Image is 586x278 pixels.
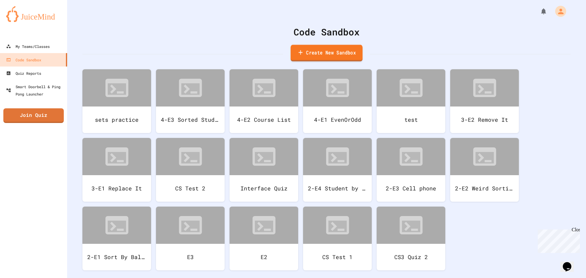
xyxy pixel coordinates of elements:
div: E3 [156,244,225,270]
div: 2-E4 Student by Grades [303,175,372,202]
div: Smart Doorbell & Ping Pong Launcher [6,83,65,98]
div: CS Test 1 [303,244,372,270]
a: Interface Quiz [230,138,298,202]
div: E2 [230,244,298,270]
div: 2-E2 Weird Sorting [450,175,519,202]
div: sets practice [82,107,151,133]
div: 4-E2 Course List [230,107,298,133]
img: logo-orange.svg [6,6,61,22]
div: Chat with us now!Close [2,2,42,39]
a: 2-E1 Sort By Balance [82,207,151,270]
a: 2-E3 Cell phone [377,138,445,202]
a: 4-E3 Sorted Students List [156,69,225,133]
div: test [377,107,445,133]
a: CS3 Quiz 2 [377,207,445,270]
iframe: chat widget [535,227,580,253]
a: Join Quiz [3,108,64,123]
div: 3-E2 Remove It [450,107,519,133]
a: 4-E1 EvenOrOdd [303,69,372,133]
div: Interface Quiz [230,175,298,202]
a: 3-E1 Replace It [82,138,151,202]
div: 3-E1 Replace It [82,175,151,202]
div: 2-E1 Sort By Balance [82,244,151,270]
div: Code Sandbox [82,25,571,39]
a: Create New Sandbox [291,45,363,62]
div: 4-E3 Sorted Students List [156,107,225,133]
div: My Account [549,4,568,18]
a: CS Test 2 [156,138,225,202]
a: sets practice [82,69,151,133]
div: Quiz Reports [6,70,41,77]
div: Code Sandbox [6,56,41,63]
iframe: chat widget [560,254,580,272]
div: My Notifications [529,6,549,16]
div: My Teams/Classes [6,43,50,50]
a: 4-E2 Course List [230,69,298,133]
a: CS Test 1 [303,207,372,270]
div: 4-E1 EvenOrOdd [303,107,372,133]
a: 2-E4 Student by Grades [303,138,372,202]
a: test [377,69,445,133]
div: CS Test 2 [156,175,225,202]
a: E3 [156,207,225,270]
div: 2-E3 Cell phone [377,175,445,202]
a: E2 [230,207,298,270]
a: 2-E2 Weird Sorting [450,138,519,202]
div: CS3 Quiz 2 [377,244,445,270]
a: 3-E2 Remove It [450,69,519,133]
